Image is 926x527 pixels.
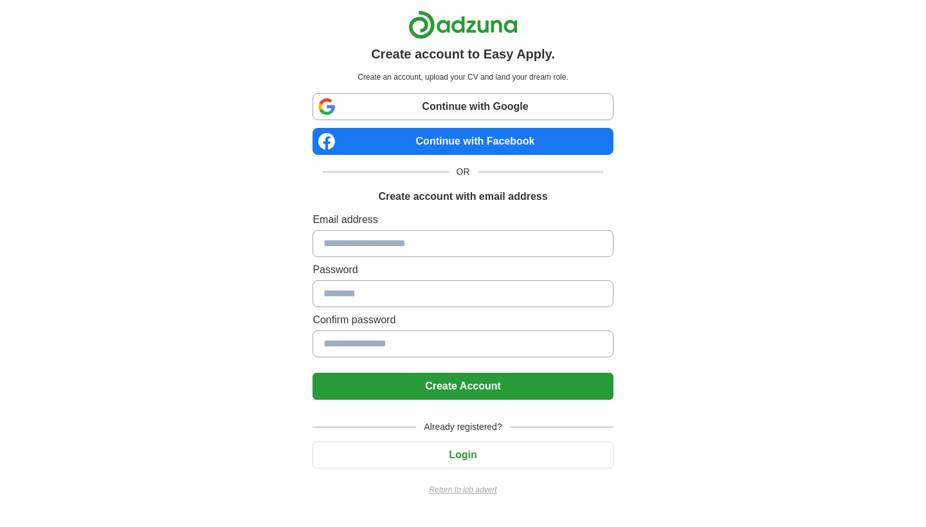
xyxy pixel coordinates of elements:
a: Continue with Facebook [313,128,613,155]
label: Password [313,262,613,278]
label: Email address [313,212,613,228]
a: Return to job advert [313,484,613,496]
span: OR [449,165,478,179]
label: Confirm password [313,312,613,328]
p: Create an account, upload your CV and land your dream role. [315,71,610,83]
button: Create Account [313,373,613,400]
a: Continue with Google [313,93,613,120]
img: Adzuna logo [408,10,518,39]
span: Already registered? [416,420,509,434]
a: Login [313,449,613,460]
h1: Create account to Easy Apply. [371,44,555,64]
h1: Create account with email address [378,189,547,204]
button: Login [313,442,613,469]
